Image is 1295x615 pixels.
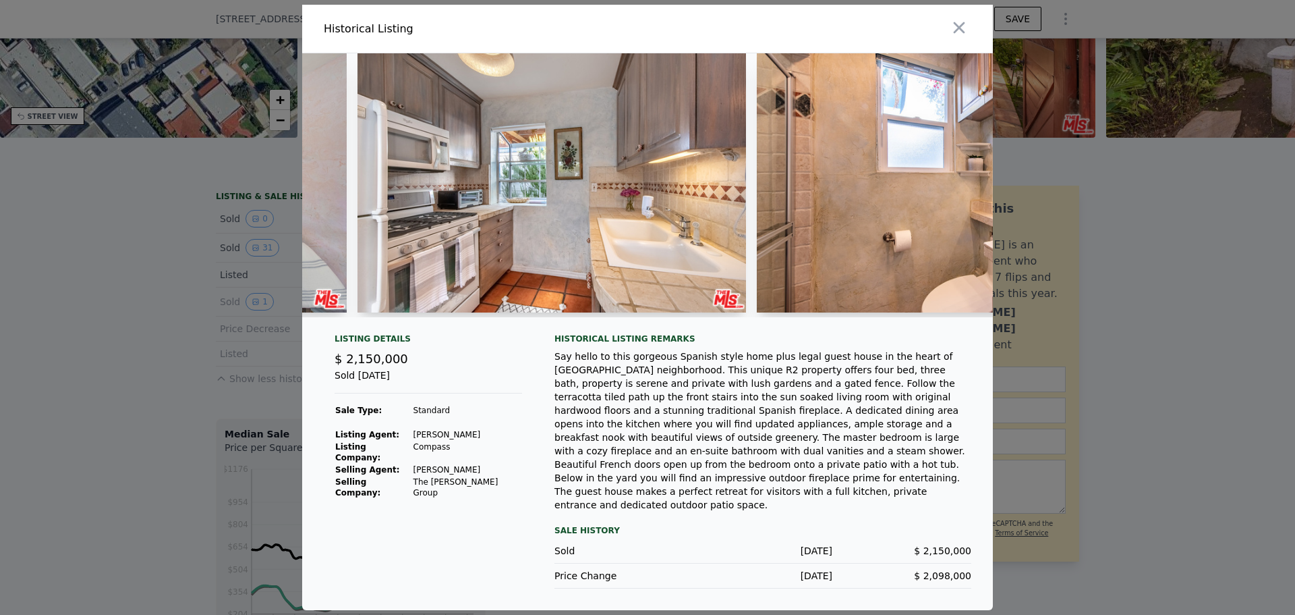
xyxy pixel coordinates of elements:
strong: Selling Agent: [335,465,400,475]
span: $ 2,098,000 [914,570,971,581]
td: Compass [413,441,523,464]
div: Price Change [554,569,693,583]
div: Say hello to this gorgeous Spanish style home plus legal guest house in the heart of [GEOGRAPHIC_... [554,350,971,512]
td: [PERSON_NAME] [413,464,523,476]
td: Standard [413,404,523,417]
span: $ 2,150,000 [335,352,408,366]
div: Historical Listing [324,21,642,37]
div: [DATE] [693,569,832,583]
img: Property Img [357,53,746,313]
img: Property Img [757,53,1145,313]
strong: Listing Agent: [335,430,399,439]
td: The [PERSON_NAME] Group [413,476,523,499]
strong: Selling Company: [335,477,380,498]
strong: Listing Company: [335,442,380,462]
div: Sold [554,544,693,558]
div: Sold [DATE] [335,369,522,394]
td: [PERSON_NAME] [413,429,523,441]
div: [DATE] [693,544,832,558]
div: Listing Details [335,333,522,350]
div: Sale History [554,523,971,539]
div: Historical Listing remarks [554,333,971,344]
span: $ 2,150,000 [914,545,971,556]
strong: Sale Type: [335,406,382,415]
